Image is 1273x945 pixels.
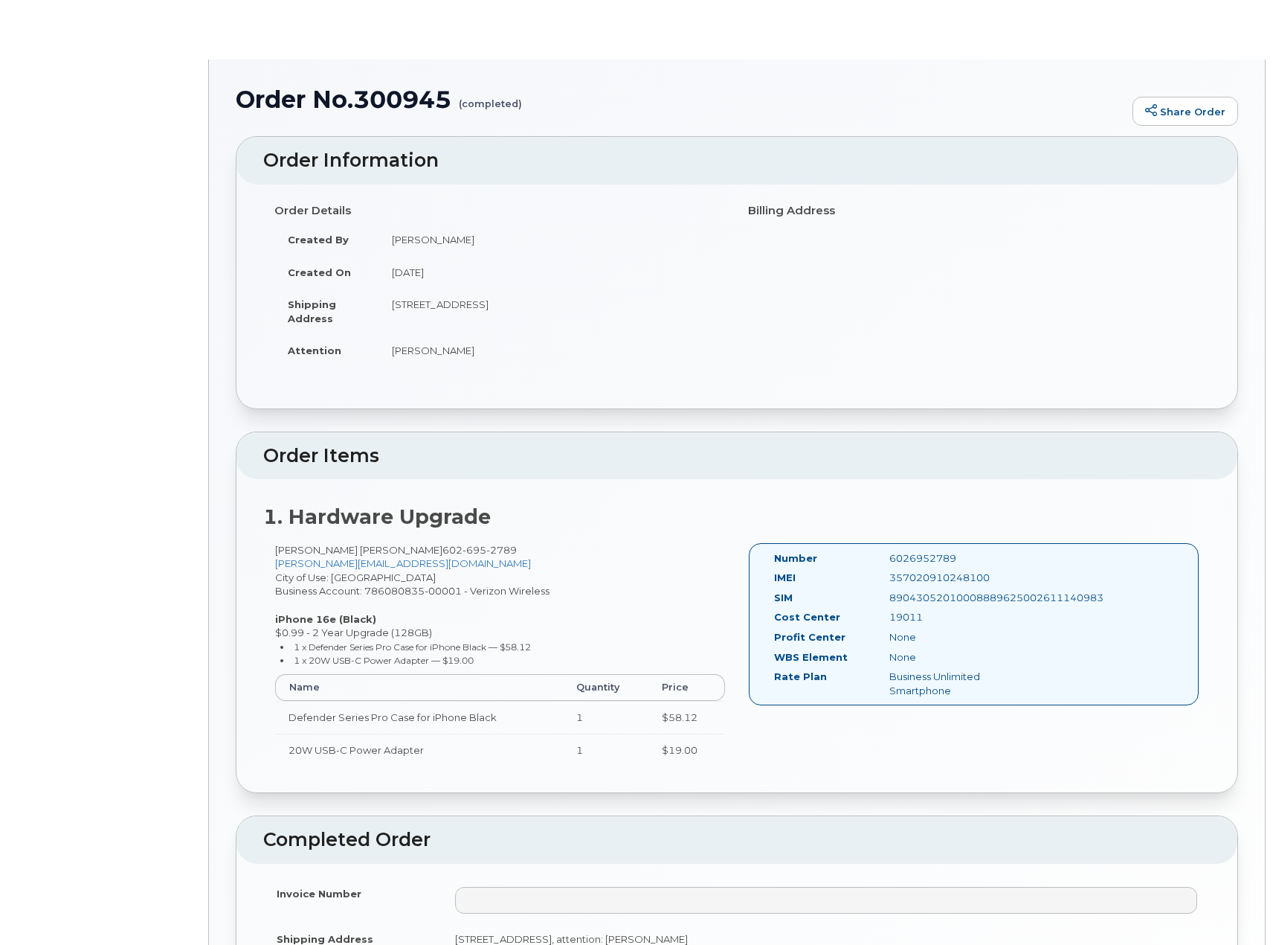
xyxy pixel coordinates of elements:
[774,551,817,566] label: Number
[263,504,491,529] strong: 1. Hardware Upgrade
[878,591,1040,605] div: 89043052010008889625002611140983
[378,334,726,367] td: [PERSON_NAME]
[648,701,725,734] td: $58.12
[1132,97,1238,126] a: Share Order
[878,650,1040,664] div: None
[774,610,840,624] label: Cost Center
[294,641,531,653] small: 1 x Defender Series Pro Case for iPhone Black — $58.12
[878,571,1040,585] div: 357020910248100
[774,591,793,605] label: SIM
[648,734,725,766] td: $19.00
[774,650,848,664] label: WBS Element
[774,630,845,644] label: Profit Center
[263,446,1211,467] h2: Order Items
[774,670,827,684] label: Rate Plan
[878,610,1040,624] div: 19011
[288,234,349,246] strong: Created By
[274,205,726,217] h4: Order Details
[275,557,531,569] a: [PERSON_NAME][EMAIL_ADDRESS][DOMAIN_NAME]
[486,544,517,556] span: 2789
[275,674,563,701] th: Name
[275,701,563,734] td: Defender Series Pro Case for iPhone Black
[288,298,336,324] strong: Shipping Address
[648,674,725,701] th: Price
[263,150,1211,171] h2: Order Information
[748,205,1199,217] h4: Billing Address
[774,571,796,585] label: IMEI
[878,630,1040,644] div: None
[236,86,1125,112] h1: Order No.300945
[263,543,737,779] div: [PERSON_NAME] [PERSON_NAME] City of Use: [GEOGRAPHIC_DATA] Business Account: 786080835-00001 - Ve...
[378,256,726,289] td: [DATE]
[263,830,1211,850] h2: Completed Order
[563,734,648,766] td: 1
[277,887,361,901] label: Invoice Number
[275,613,376,625] strong: iPhone 16e (Black)
[288,345,341,356] strong: Attention
[878,551,1040,566] div: 6026952789
[442,544,517,556] span: 602
[463,544,486,556] span: 695
[378,288,726,334] td: [STREET_ADDRESS]
[563,701,648,734] td: 1
[563,674,648,701] th: Quantity
[378,223,726,256] td: [PERSON_NAME]
[275,734,563,766] td: 20W USB-C Power Adapter
[459,86,522,109] small: (completed)
[878,670,1040,697] div: Business Unlimited Smartphone
[288,266,351,278] strong: Created On
[294,655,474,666] small: 1 x 20W USB-C Power Adapter — $19.00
